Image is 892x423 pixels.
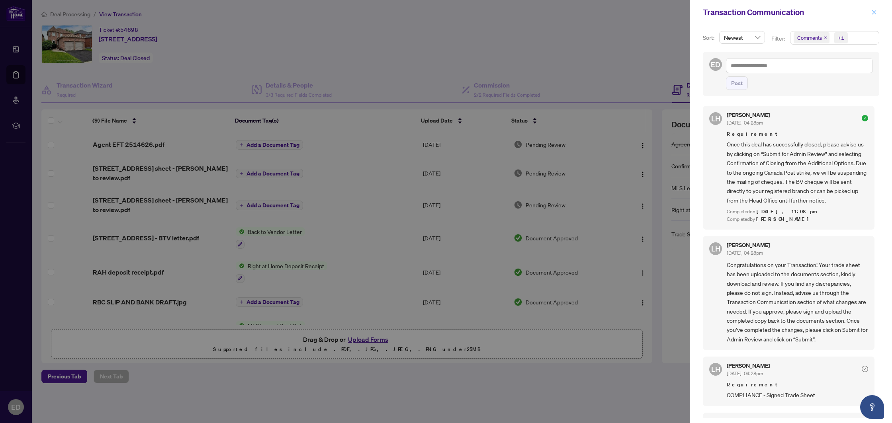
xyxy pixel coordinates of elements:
button: Open asap [860,395,884,419]
span: ED [711,59,720,70]
span: check-circle [862,115,868,121]
span: [DATE], 04:28pm [727,120,763,126]
span: Once this deal has successfully closed, please advise us by clicking on “Submit for Admin Review”... [727,140,868,205]
h5: [PERSON_NAME] [727,242,770,248]
h5: [PERSON_NAME] [727,363,770,368]
span: Newest [724,31,760,43]
span: [DATE], 11:08pm [757,208,818,215]
h5: [PERSON_NAME] [727,112,770,118]
div: Completed on [727,208,868,216]
div: Transaction Communication [703,6,869,18]
div: +1 [838,34,844,42]
p: Sort: [703,33,716,42]
span: Requirement [727,130,868,138]
span: COMPLIANCE - Signed Trade Sheet [727,390,868,400]
p: Filter: [771,34,786,43]
span: Comments [794,32,829,43]
div: Completed by [727,216,868,223]
span: Congratulations on your Transaction! Your trade sheet has been uploaded to the documents section,... [727,260,868,344]
span: [DATE], 04:28pm [727,370,763,376]
span: close [824,36,827,40]
span: [PERSON_NAME] [756,216,813,222]
button: Post [726,76,748,90]
span: [DATE], 04:28pm [727,250,763,256]
span: Comments [797,34,822,42]
span: Requirement [727,381,868,389]
span: LH [711,113,720,124]
span: check-circle [862,366,868,372]
span: LH [711,364,720,375]
span: close [871,10,877,15]
span: LH [711,243,720,254]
